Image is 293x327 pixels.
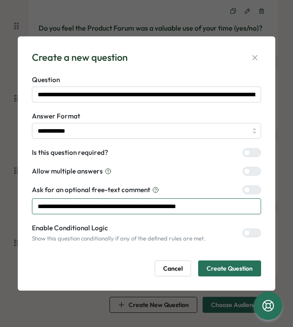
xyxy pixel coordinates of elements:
label: Enable Conditional Logic [32,223,206,233]
button: Create Question [198,260,261,276]
span: Ask for an optional free-text comment [32,185,150,195]
label: Question [32,75,261,85]
span: Create Question [207,261,253,276]
button: Cancel [155,260,191,276]
label: Answer Format [32,111,261,121]
div: Create a new question [32,51,128,64]
label: Is this question required? [32,148,108,158]
span: Cancel [163,261,183,276]
p: Show this question conditionally if any of the defined rules are met. [32,235,206,243]
span: Allow multiple answers [32,166,103,176]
